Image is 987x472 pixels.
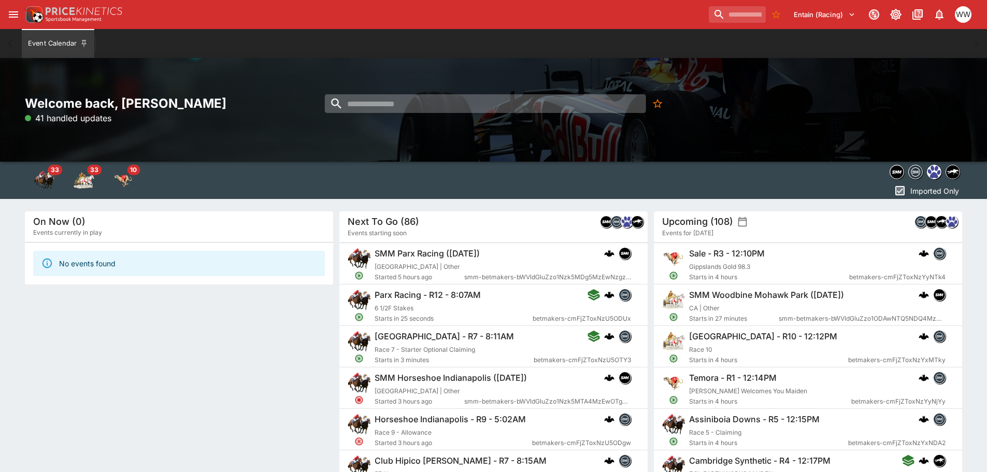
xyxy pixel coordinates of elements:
[46,17,102,22] img: Sportsbook Management
[925,216,937,227] img: samemeetingmulti.png
[74,170,94,191] div: Harness Racing
[934,289,945,301] img: samemeetingmulti.png
[662,371,685,394] img: greyhound_racing.png
[48,165,62,175] span: 33
[354,354,364,363] svg: Open
[87,165,102,175] span: 33
[348,216,419,227] h5: Next To Go (86)
[619,413,631,425] div: betmakers
[375,290,481,301] h6: Parx Racing - R12 - 8:07AM
[848,438,946,448] span: betmakers-cmFjZToxNzYxNDA2
[689,455,831,466] h6: Cambridge Synthetic - R4 - 12:17PM
[927,165,941,179] img: grnz.png
[604,455,614,466] div: cerberus
[933,371,946,384] div: betmakers
[348,330,370,353] img: horse_racing.png
[662,228,713,238] span: Events for [DATE]
[886,5,905,24] button: Toggle light/dark mode
[955,6,971,23] div: William Wallace
[936,216,947,227] img: nztr.png
[935,216,948,228] div: nztr
[532,438,631,448] span: betmakers-cmFjZToxNzU5ODgw
[669,354,678,363] svg: Open
[908,5,927,24] button: Documentation
[919,373,929,383] div: cerberus
[648,94,667,113] button: No Bookmarks
[604,290,614,300] div: cerberus
[375,438,532,448] span: Started 3 hours ago
[927,165,941,179] div: grnz
[354,395,364,405] svg: Closed
[604,331,614,341] div: cerberus
[604,414,614,424] div: cerberus
[849,272,946,282] span: betmakers-cmFjZToxNzYyNTk4
[919,248,929,259] img: logo-cerberus.svg
[600,216,612,227] img: samemeetingmulti.png
[952,3,975,26] button: William Wallace
[788,6,862,23] button: Select Tenant
[34,170,55,191] div: Horse Racing
[375,355,534,365] span: Starts in 3 minutes
[375,373,527,383] h6: SMM Horseshoe Indianapolis ([DATE])
[619,372,631,383] img: samemeetingmulti.png
[375,313,533,324] span: Starts in 25 seconds
[604,331,614,341] img: logo-cerberus.svg
[533,313,631,324] span: betmakers-cmFjZToxNzU5ODUx
[600,216,612,228] div: samemeetingmulti
[348,413,370,436] img: horse_racing.png
[946,216,957,227] img: grnz.png
[46,7,122,15] img: PriceKinetics
[946,165,960,179] div: nztr
[619,330,631,342] div: betmakers
[611,216,622,227] img: betmakers.png
[619,454,631,467] div: betmakers
[689,331,837,342] h6: [GEOGRAPHIC_DATA] - R10 - 12:12PM
[689,313,779,324] span: Starts in 27 minutes
[689,414,820,425] h6: Assiniboia Downs - R5 - 12:15PM
[354,437,364,446] svg: Abandoned
[348,289,370,311] img: horse_racing.png
[909,165,922,179] img: betmakers.png
[604,373,614,383] div: cerberus
[534,355,631,365] span: betmakers-cmFjZToxNzU5OTY3
[934,455,945,466] img: nztr.png
[851,396,946,407] span: betmakers-cmFjZToxNzYyNjYy
[709,6,766,23] input: search
[4,5,23,24] button: open drawer
[354,312,364,322] svg: Open
[464,396,631,407] span: smm-betmakers-bWVldGluZzo1Nzk5MTA4MzEwOTgwMzcxNTA
[354,271,364,280] svg: Open
[689,304,720,312] span: CA | Other
[113,170,134,191] div: Greyhound Racing
[689,272,849,282] span: Starts in 4 hours
[919,455,929,466] div: cerberus
[662,330,685,353] img: harness_racing.png
[33,216,85,227] h5: On Now (0)
[933,330,946,342] div: betmakers
[919,455,929,466] img: logo-cerberus.svg
[621,216,633,227] img: grnz.png
[25,112,111,124] p: 41 handled updates
[689,438,848,448] span: Starts in 4 hours
[689,396,851,407] span: Starts in 4 hours
[375,455,547,466] h6: Club Hipico [PERSON_NAME] - R7 - 8:15AM
[737,217,748,227] button: settings
[933,247,946,260] div: betmakers
[669,312,678,322] svg: Open
[610,216,623,228] div: betmakers
[619,331,631,342] img: betmakers.png
[908,165,923,179] div: betmakers
[23,4,44,25] img: PriceKinetics Logo
[865,5,883,24] button: Connected to PK
[919,373,929,383] img: logo-cerberus.svg
[933,413,946,425] div: betmakers
[604,455,614,466] img: logo-cerberus.svg
[946,216,958,228] div: grnz
[631,216,643,228] div: nztr
[621,216,633,228] div: grnz
[689,346,712,353] span: Race 10
[919,290,929,300] div: cerberus
[662,216,733,227] h5: Upcoming (108)
[890,165,904,179] img: samemeetingmulti.png
[669,437,678,446] svg: Open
